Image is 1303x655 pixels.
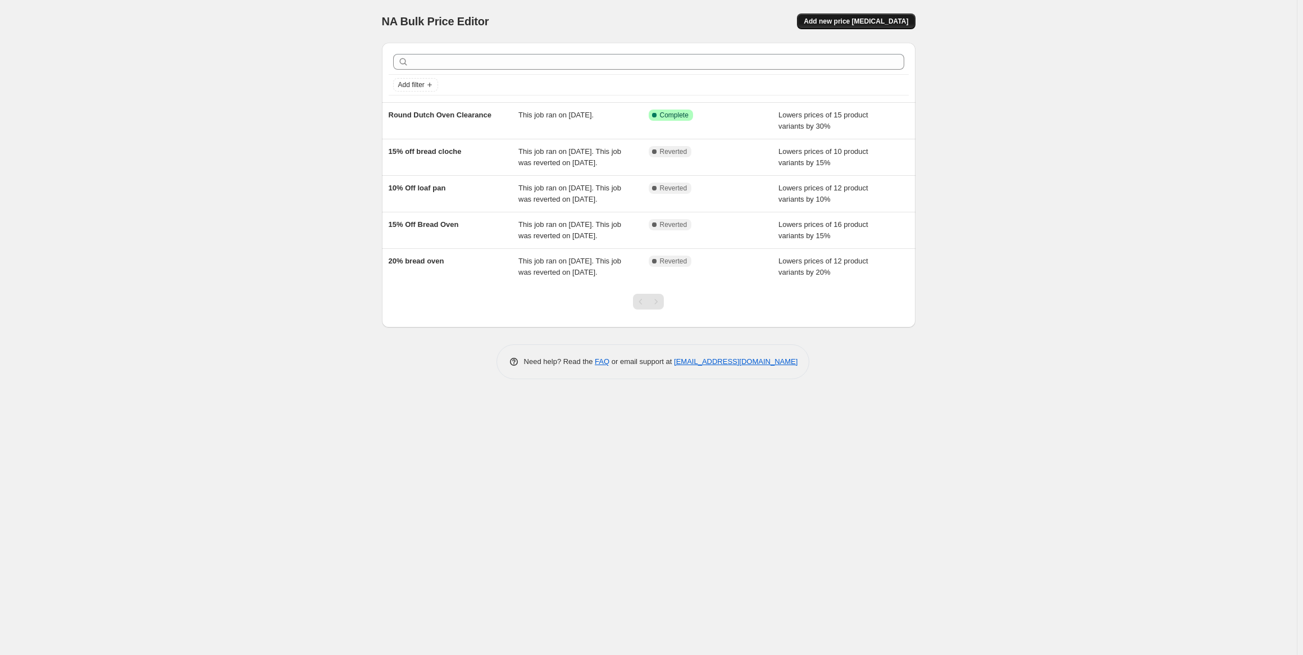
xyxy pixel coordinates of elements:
[633,294,664,310] nav: Pagination
[660,147,687,156] span: Reverted
[382,15,489,28] span: NA Bulk Price Editor
[595,357,609,366] a: FAQ
[778,111,868,130] span: Lowers prices of 15 product variants by 30%
[660,111,689,120] span: Complete
[398,80,425,89] span: Add filter
[674,357,798,366] a: [EMAIL_ADDRESS][DOMAIN_NAME]
[778,184,868,203] span: Lowers prices of 12 product variants by 10%
[609,357,674,366] span: or email support at
[389,147,462,156] span: 15% off bread cloche
[518,147,621,167] span: This job ran on [DATE]. This job was reverted on [DATE].
[518,184,621,203] span: This job ran on [DATE]. This job was reverted on [DATE].
[804,17,908,26] span: Add new price [MEDICAL_DATA]
[393,78,438,92] button: Add filter
[518,111,594,119] span: This job ran on [DATE].
[518,220,621,240] span: This job ran on [DATE]. This job was reverted on [DATE].
[389,220,459,229] span: 15% Off Bread Oven
[389,111,491,119] span: Round Dutch Oven Clearance
[778,257,868,276] span: Lowers prices of 12 product variants by 20%
[660,184,687,193] span: Reverted
[660,220,687,229] span: Reverted
[518,257,621,276] span: This job ran on [DATE]. This job was reverted on [DATE].
[797,13,915,29] button: Add new price [MEDICAL_DATA]
[389,184,446,192] span: 10% Off loaf pan
[778,220,868,240] span: Lowers prices of 16 product variants by 15%
[389,257,444,265] span: 20% bread oven
[660,257,687,266] span: Reverted
[778,147,868,167] span: Lowers prices of 10 product variants by 15%
[524,357,595,366] span: Need help? Read the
